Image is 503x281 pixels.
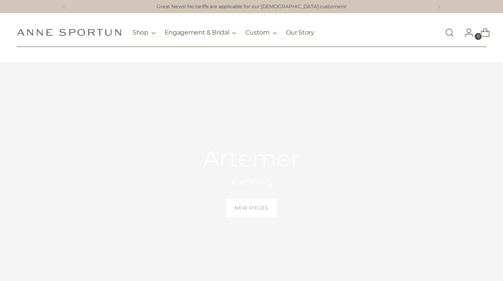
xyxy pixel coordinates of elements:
a: Great News! No tariffs are applicable for our [DEMOGRAPHIC_DATA] customers! [157,3,346,10]
a: Go to the account page [458,25,474,40]
a: Anne Sportun Fine Jewellery [17,29,121,36]
h2: Exciting [203,176,300,189]
button: Shop [133,24,155,41]
h2: Artemer [203,146,300,171]
a: Our Story [286,24,314,41]
a: Open cart modal [474,25,490,40]
a: Open search modal [442,25,457,40]
span: 0 [475,33,482,40]
button: Engagement & Bridal [165,24,236,41]
a: New Pieces [226,199,277,217]
button: Custom [245,24,276,41]
span: New Pieces [234,205,268,212]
